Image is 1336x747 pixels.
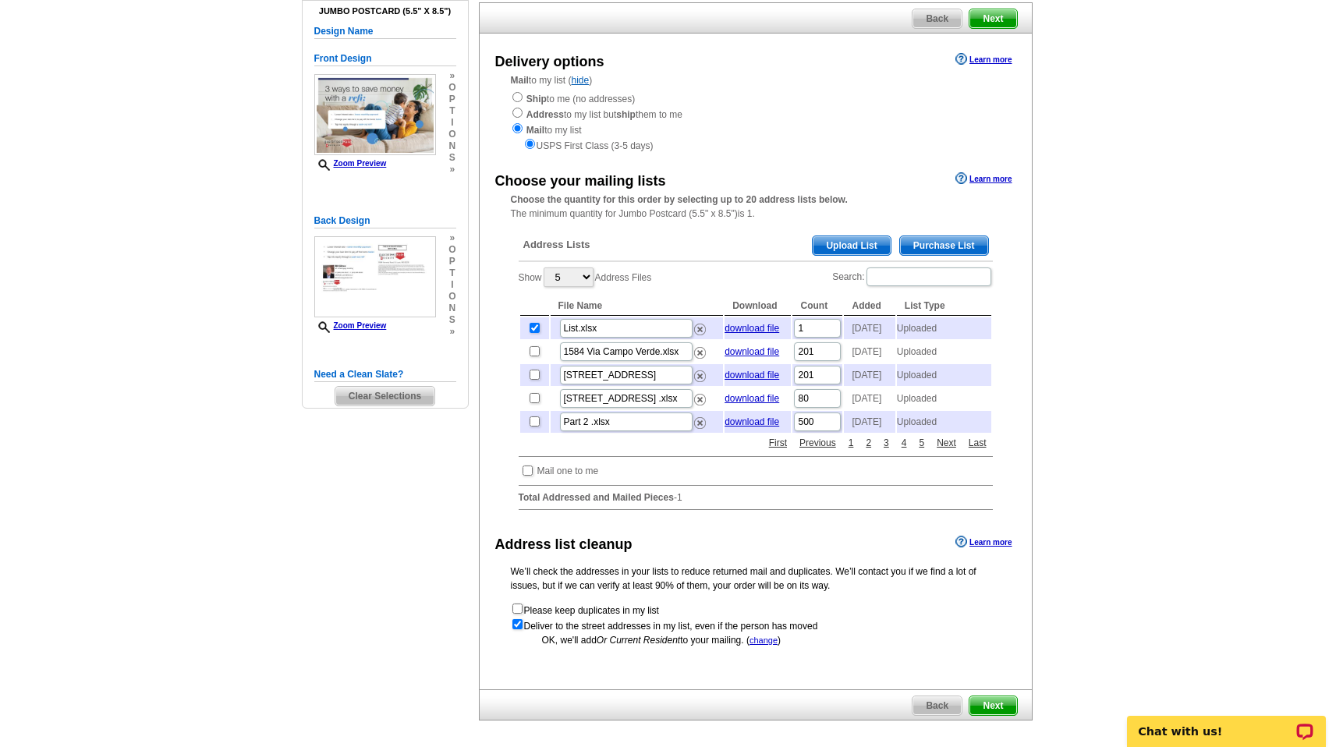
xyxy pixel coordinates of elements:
td: Mail one to me [537,463,600,479]
span: Upload List [813,236,890,255]
a: Remove this list [694,391,706,402]
a: download file [725,370,779,381]
span: s [448,152,455,164]
a: download file [725,416,779,427]
h5: Need a Clean Slate? [314,367,456,382]
strong: Total Addressed and Mailed Pieces [519,492,674,503]
td: Uploaded [897,388,991,409]
img: delete.png [694,324,706,335]
h5: Front Design [314,51,456,66]
td: [DATE] [844,341,895,363]
div: USPS First Class (3-5 days) [511,137,1001,153]
span: » [448,232,455,244]
div: Choose your mailing lists [495,171,666,192]
td: [DATE] [844,317,895,339]
a: download file [725,346,779,357]
span: t [448,105,455,117]
img: delete.png [694,370,706,382]
span: i [448,117,455,129]
strong: Choose the quantity for this order by selecting up to 20 address lists below. [511,194,848,205]
span: Or Current Resident [597,635,680,646]
span: t [448,267,455,279]
span: Next [969,9,1016,28]
a: 5 [915,436,928,450]
span: s [448,314,455,326]
strong: Mail [526,125,544,136]
img: small-thumb.jpg [314,236,436,317]
td: [DATE] [844,364,895,386]
img: delete.png [694,394,706,405]
a: Zoom Preview [314,321,387,330]
td: Uploaded [897,317,991,339]
a: First [765,436,791,450]
span: Clear Selections [335,387,434,405]
a: Learn more [955,172,1012,185]
a: Remove this list [694,414,706,425]
div: OK, we'll add to your mailing. ( ) [511,633,1001,647]
span: » [448,70,455,82]
span: Next [969,696,1016,715]
div: Delivery options [495,51,604,73]
span: o [448,244,455,256]
a: 4 [898,436,911,450]
span: 1 [677,492,682,503]
label: Show Address Files [519,266,652,289]
a: Remove this list [694,367,706,378]
span: Back [913,696,962,715]
strong: Address [526,109,564,120]
p: We’ll check the addresses in your lists to reduce returned mail and duplicates. We’ll contact you... [511,565,1001,593]
h5: Back Design [314,214,456,228]
span: o [448,82,455,94]
label: Search: [832,266,992,288]
th: Download [725,296,791,316]
img: delete.png [694,347,706,359]
a: 1 [845,436,858,450]
span: Purchase List [900,236,988,255]
a: Zoom Preview [314,159,387,168]
div: The minimum quantity for Jumbo Postcard (5.5" x 8.5")is 1. [480,193,1032,221]
th: List Type [897,296,991,316]
h5: Design Name [314,24,456,39]
span: » [448,164,455,175]
td: Uploaded [897,411,991,433]
a: 3 [880,436,893,450]
span: n [448,303,455,314]
img: delete.png [694,417,706,429]
div: - [511,224,1001,522]
td: [DATE] [844,388,895,409]
span: p [448,256,455,267]
select: ShowAddress Files [544,267,594,287]
a: download file [725,393,779,404]
strong: Mail [511,75,529,86]
td: [DATE] [844,411,895,433]
a: Learn more [955,536,1012,548]
div: to my list ( ) [480,73,1032,153]
a: Remove this list [694,320,706,331]
div: to me (no addresses) to my list but them to me to my list [511,90,1001,153]
th: Added [844,296,895,316]
strong: ship [616,109,636,120]
div: Address list cleanup [495,534,633,555]
span: » [448,326,455,338]
span: n [448,140,455,152]
form: Please keep duplicates in my list Deliver to the street addresses in my list, even if the person ... [511,602,1001,633]
td: Uploaded [897,364,991,386]
a: Learn more [955,53,1012,65]
a: Previous [796,436,840,450]
span: o [448,291,455,303]
a: Back [912,696,962,716]
span: Back [913,9,962,28]
input: Search: [866,267,991,286]
a: Back [912,9,962,29]
a: download file [725,323,779,334]
a: Next [933,436,960,450]
span: Address Lists [523,238,590,252]
span: o [448,129,455,140]
a: change [750,635,778,645]
strong: Ship [526,94,547,104]
h4: Jumbo Postcard (5.5" x 8.5") [314,6,456,16]
td: Uploaded [897,341,991,363]
th: Count [792,296,842,316]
